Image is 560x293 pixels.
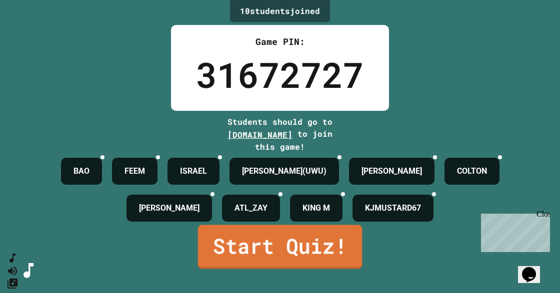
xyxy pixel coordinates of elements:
h4: ATL_ZAY [234,202,267,214]
div: Chat with us now!Close [4,4,69,63]
div: Game PIN: [196,35,364,48]
div: 31672727 [196,48,364,101]
button: Change Music [6,277,18,290]
button: SpeedDial basic example [6,252,18,265]
iframe: chat widget [477,210,550,252]
h4: FEEM [124,165,145,177]
h4: BAO [73,165,89,177]
h4: [PERSON_NAME](UWU) [242,165,326,177]
a: Start Quiz! [198,225,362,269]
iframe: chat widget [518,253,550,283]
h4: [PERSON_NAME] [139,202,199,214]
h4: KING M [302,202,330,214]
h4: COLTON [457,165,487,177]
div: Students should go to to join this game! [217,116,342,153]
h4: ISRAEL [180,165,207,177]
button: Mute music [6,265,18,277]
h4: [PERSON_NAME] [361,165,422,177]
h4: KJMUSTARD67 [365,202,421,214]
span: [DOMAIN_NAME] [227,129,292,140]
